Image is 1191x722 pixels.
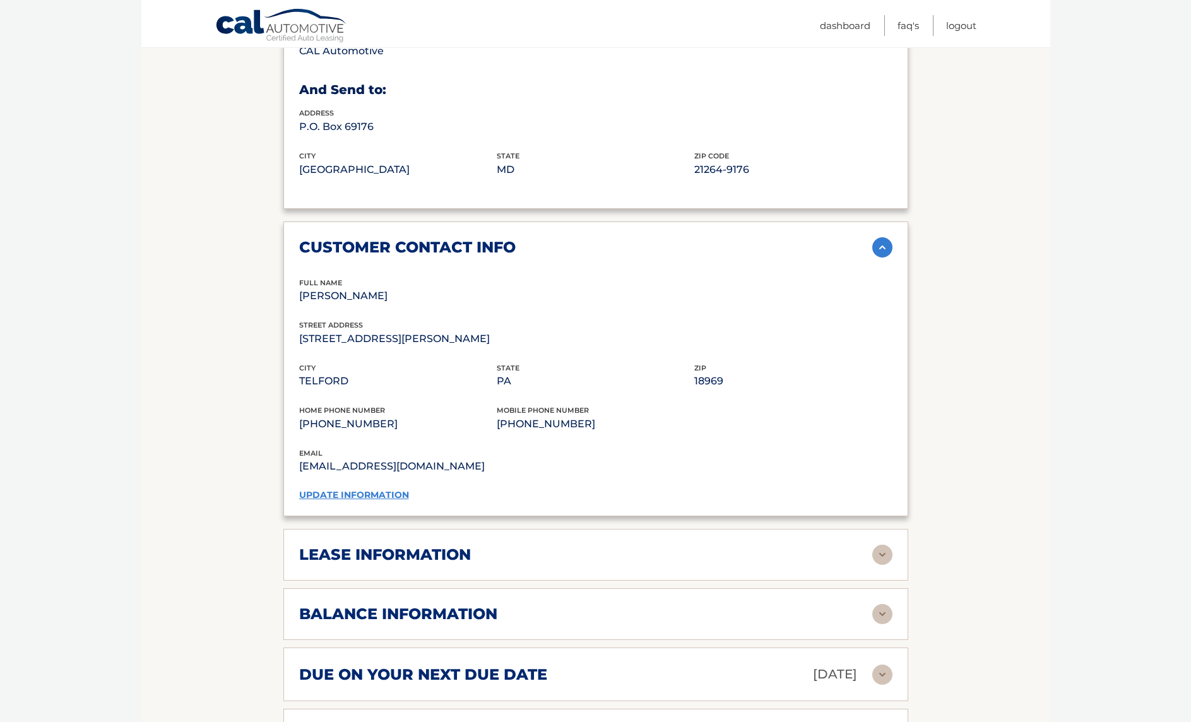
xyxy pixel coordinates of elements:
[299,449,323,458] span: email
[299,330,497,348] p: [STREET_ADDRESS][PERSON_NAME]
[872,665,892,685] img: accordion-rest.svg
[694,364,706,372] span: zip
[299,161,497,179] p: [GEOGRAPHIC_DATA]
[299,238,516,257] h2: customer contact info
[820,15,870,36] a: Dashboard
[299,605,497,624] h2: balance information
[946,15,976,36] a: Logout
[497,406,589,415] span: mobile phone number
[299,372,497,390] p: TELFORD
[694,372,892,390] p: 18969
[299,406,385,415] span: home phone number
[299,82,892,98] h3: And Send to:
[872,604,892,624] img: accordion-rest.svg
[497,364,519,372] span: state
[299,489,409,500] a: update information
[299,364,316,372] span: city
[299,458,596,475] p: [EMAIL_ADDRESS][DOMAIN_NAME]
[299,109,334,117] span: address
[299,287,497,305] p: [PERSON_NAME]
[299,42,497,60] p: CAL Automotive
[299,278,342,287] span: full name
[299,321,363,329] span: street address
[299,151,316,160] span: city
[497,151,519,160] span: state
[215,8,348,45] a: Cal Automotive
[497,372,694,390] p: PA
[497,415,694,433] p: [PHONE_NUMBER]
[694,161,892,179] p: 21264-9176
[872,545,892,565] img: accordion-rest.svg
[299,545,471,564] h2: lease information
[299,415,497,433] p: [PHONE_NUMBER]
[497,161,694,179] p: MD
[299,118,497,136] p: P.O. Box 69176
[813,663,857,685] p: [DATE]
[872,237,892,257] img: accordion-active.svg
[898,15,919,36] a: FAQ's
[299,665,547,684] h2: due on your next due date
[694,151,729,160] span: zip code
